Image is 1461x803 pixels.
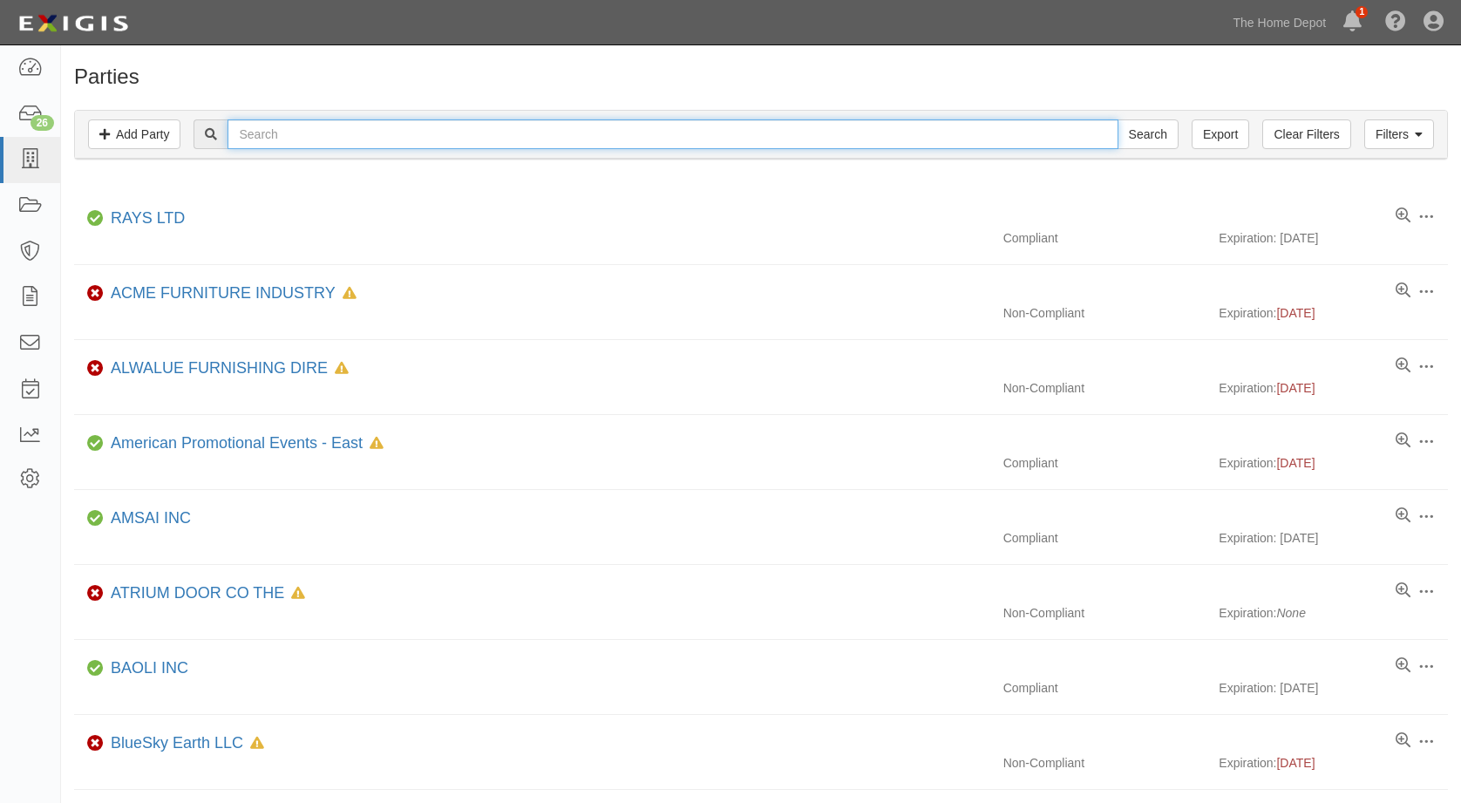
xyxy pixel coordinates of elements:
[1225,5,1335,40] a: The Home Depot
[990,379,1220,397] div: Non-Compliant
[990,604,1220,622] div: Non-Compliant
[87,588,104,600] i: Non-Compliant
[111,734,243,752] a: BlueSky Earth LLC
[990,304,1220,322] div: Non-Compliant
[990,529,1220,547] div: Compliant
[1219,679,1448,697] div: Expiration: [DATE]
[111,434,363,452] a: American Promotional Events - East
[104,507,191,530] div: AMSAI INC
[990,229,1220,247] div: Compliant
[111,659,188,677] a: BAOLI INC
[87,663,104,675] i: Compliant
[74,65,1448,88] h1: Parties
[111,584,284,602] a: ATRIUM DOOR CO THE
[1192,119,1249,149] a: Export
[104,657,188,680] div: BAOLI INC
[1396,657,1410,675] a: View results summary
[1396,507,1410,525] a: View results summary
[104,357,349,380] div: ALWALUE FURNISHING DIRE
[104,432,384,455] div: American Promotional Events - East
[1219,454,1448,472] div: Expiration:
[13,8,133,39] img: logo-5460c22ac91f19d4615b14bd174203de0afe785f0fc80cf4dbbc73dc1793850b.png
[1276,381,1315,395] span: [DATE]
[1396,432,1410,450] a: View results summary
[250,738,264,750] i: In Default since 07/05/2025
[1219,529,1448,547] div: Expiration: [DATE]
[1364,119,1434,149] a: Filters
[1396,208,1410,225] a: View results summary
[87,513,104,525] i: Compliant
[1276,306,1315,320] span: [DATE]
[1276,456,1315,470] span: [DATE]
[1276,606,1305,620] i: None
[990,754,1220,772] div: Non-Compliant
[87,438,104,450] i: Compliant
[31,115,54,131] div: 26
[104,582,305,605] div: ATRIUM DOOR CO THE
[990,679,1220,697] div: Compliant
[87,738,104,750] i: Non-Compliant
[1219,754,1448,772] div: Expiration:
[370,438,384,450] i: In Default since 11/22/2024
[1219,604,1448,622] div: Expiration:
[104,732,264,755] div: BlueSky Earth LLC
[1396,732,1410,750] a: View results summary
[990,454,1220,472] div: Compliant
[111,209,185,227] a: RAYS LTD
[87,213,104,225] i: Compliant
[104,208,185,230] div: RAYS LTD
[87,363,104,375] i: Non-Compliant
[1396,357,1410,375] a: View results summary
[1385,12,1406,33] i: Help Center - Complianz
[1219,304,1448,322] div: Expiration:
[1276,756,1315,770] span: [DATE]
[111,359,328,377] a: ALWALUE FURNISHING DIRE
[111,509,191,527] a: AMSAI INC
[87,288,104,300] i: Non-Compliant
[1118,119,1179,149] input: Search
[343,288,357,300] i: In Default since 08/05/2025
[111,284,336,302] a: ACME FURNITURE INDUSTRY
[1262,119,1350,149] a: Clear Filters
[335,363,349,375] i: In Default since 08/05/2024
[228,119,1118,149] input: Search
[88,119,180,149] a: Add Party
[1219,229,1448,247] div: Expiration: [DATE]
[104,282,357,305] div: ACME FURNITURE INDUSTRY
[1396,582,1410,600] a: View results summary
[1219,379,1448,397] div: Expiration:
[291,588,305,600] i: In Default since 09/01/2023
[1396,282,1410,300] a: View results summary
